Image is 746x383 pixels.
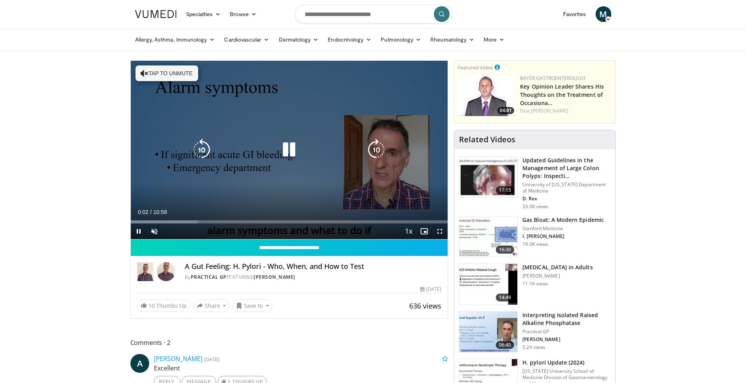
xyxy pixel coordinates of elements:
[191,274,227,280] a: Practical GP
[522,203,548,210] p: 33.0K views
[409,301,441,310] span: 636 views
[459,135,515,144] h4: Related Videos
[131,223,146,239] button: Pause
[416,223,432,239] button: Enable picture-in-picture mode
[531,107,568,114] a: [PERSON_NAME]
[457,75,516,116] img: 9828b8df-38ad-4333-b93d-bb657251ca89.png.150x105_q85_crop-smart_upscale.png
[522,241,548,247] p: 19.0K views
[225,6,261,22] a: Browse
[130,338,448,348] span: Comments 2
[522,196,611,202] p: D. Rex
[137,262,154,281] img: Practical GP
[457,64,493,71] small: Featured Video
[522,329,611,335] p: Practical GP
[596,6,611,22] a: M
[522,359,611,367] h3: H. pylori Update (2024)
[274,32,323,47] a: Dermatology
[323,32,376,47] a: Endocrinology
[137,300,190,312] a: 10 Thumbs Up
[522,233,604,240] p: I. [PERSON_NAME]
[181,6,226,22] a: Specialties
[558,6,591,22] a: Favorites
[138,209,148,215] span: 0:02
[496,246,515,254] span: 16:30
[522,344,546,350] p: 5.2K views
[459,311,611,353] a: 06:40 Interpreting Isolated Raised Alkaline Phosphatase Practical GP [PERSON_NAME] 5.2K views
[459,157,517,198] img: dfcfcb0d-b871-4e1a-9f0c-9f64970f7dd8.150x105_q85_crop-smart_upscale.jpg
[522,281,548,287] p: 11.1K views
[522,216,604,224] h3: Gas Bloat: A Modern Epidemic
[219,32,274,47] a: Cardiovascular
[154,354,202,363] a: [PERSON_NAME]
[233,300,273,312] button: Save to
[459,216,517,257] img: 480ec31d-e3c1-475b-8289-0a0659db689a.150x105_q85_crop-smart_upscale.jpg
[522,263,592,271] h3: [MEDICAL_DATA] in Adults
[520,75,586,82] a: Bayer Gastroenterology
[295,5,452,24] input: Search topics, interventions
[193,300,230,312] button: Share
[479,32,509,47] a: More
[185,262,441,271] h4: A Gut Feeling: H. Pylori - Who, When, and How to Test
[130,32,220,47] a: Allergy, Asthma, Immunology
[157,262,175,281] img: Avatar
[150,209,152,215] span: /
[459,216,611,258] a: 16:30 Gas Bloat: A Modern Epidemic Stanford Medicine I. [PERSON_NAME] 19.0K views
[131,220,448,223] div: Progress Bar
[522,182,611,194] p: University of [US_STATE] Department of Medicine
[520,83,604,107] a: Key Opinion Leader Shares His Thoughts on the Treatment of Occasiona…
[401,223,416,239] button: Playback Rate
[146,223,162,239] button: Unmute
[432,223,448,239] button: Fullscreen
[522,273,592,279] p: [PERSON_NAME]
[135,10,177,18] img: VuMedi Logo
[130,354,149,373] a: A
[522,225,604,232] p: Stanford Medicine
[522,311,611,327] h3: Interpreting Isolated Raised Alkaline Phosphatase
[497,107,514,114] span: 04:01
[520,107,612,114] div: Feat.
[522,336,611,343] p: [PERSON_NAME]
[254,274,295,280] a: [PERSON_NAME]
[185,274,441,281] div: By FEATURING
[496,294,515,301] span: 14:49
[135,65,198,81] button: Tap to unmute
[426,32,479,47] a: Rheumatology
[420,286,441,293] div: [DATE]
[376,32,426,47] a: Pulmonology
[459,156,611,210] a: 17:15 Updated Guidelines in the Management of Large Colon Polyps: Inspecti… University of [US_STA...
[496,341,515,349] span: 06:40
[522,156,611,180] h3: Updated Guidelines in the Management of Large Colon Polyps: Inspecti…
[459,312,517,352] img: 6a4ee52d-0f16-480d-a1b4-8187386ea2ed.150x105_q85_crop-smart_upscale.jpg
[457,75,516,116] a: 04:01
[148,302,155,309] span: 10
[153,209,167,215] span: 10:58
[496,186,515,194] span: 17:15
[131,61,448,240] video-js: Video Player
[204,356,219,363] small: [DATE]
[459,263,611,305] a: 14:49 [MEDICAL_DATA] in Adults [PERSON_NAME] 11.1K views
[459,264,517,305] img: 11950cd4-d248-4755-8b98-ec337be04c84.150x105_q85_crop-smart_upscale.jpg
[154,363,448,373] p: Excellent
